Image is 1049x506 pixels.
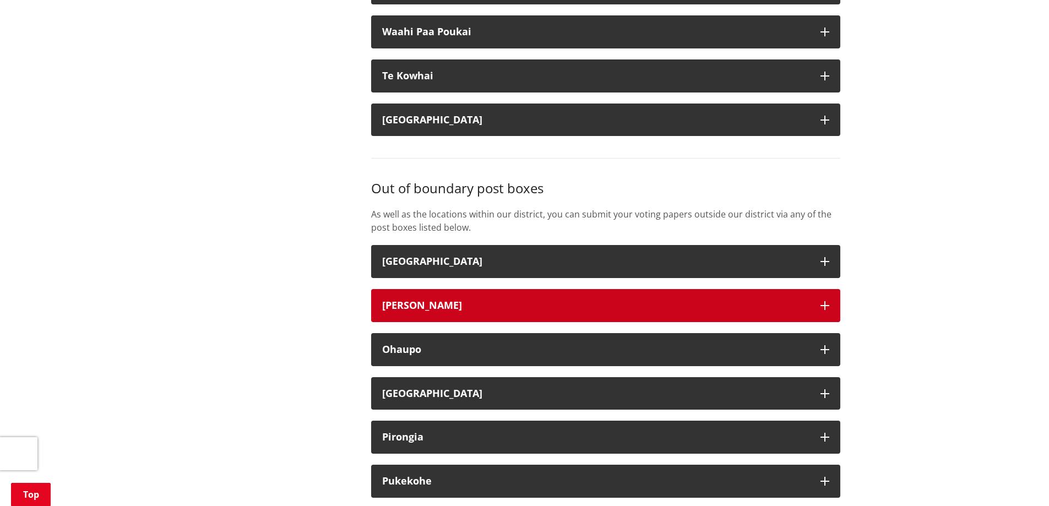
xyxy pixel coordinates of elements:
[371,289,840,322] button: [PERSON_NAME]
[371,377,840,410] button: [GEOGRAPHIC_DATA]
[371,15,840,48] button: Waahi Paa Poukai
[382,432,809,443] div: Pirongia
[371,333,840,366] button: Ohaupo
[382,115,809,126] div: [GEOGRAPHIC_DATA]
[382,70,809,81] div: Te Kowhai
[371,421,840,454] button: Pirongia
[998,460,1038,499] iframe: Messenger Launcher
[371,104,840,137] button: [GEOGRAPHIC_DATA]
[382,26,809,37] div: Waahi Paa Poukai
[382,387,482,400] strong: [GEOGRAPHIC_DATA]
[371,208,840,234] p: As well as the locations within our district, you can submit your voting papers outside our distr...
[371,181,840,197] h3: Out of boundary post boxes
[371,465,840,498] button: Pukekohe
[371,59,840,93] button: Te Kowhai
[371,245,840,278] button: [GEOGRAPHIC_DATA]
[382,474,432,487] strong: Pukekohe
[382,298,462,312] strong: [PERSON_NAME]
[11,483,51,506] a: Top
[382,342,421,356] strong: Ohaupo
[382,254,482,268] strong: [GEOGRAPHIC_DATA]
